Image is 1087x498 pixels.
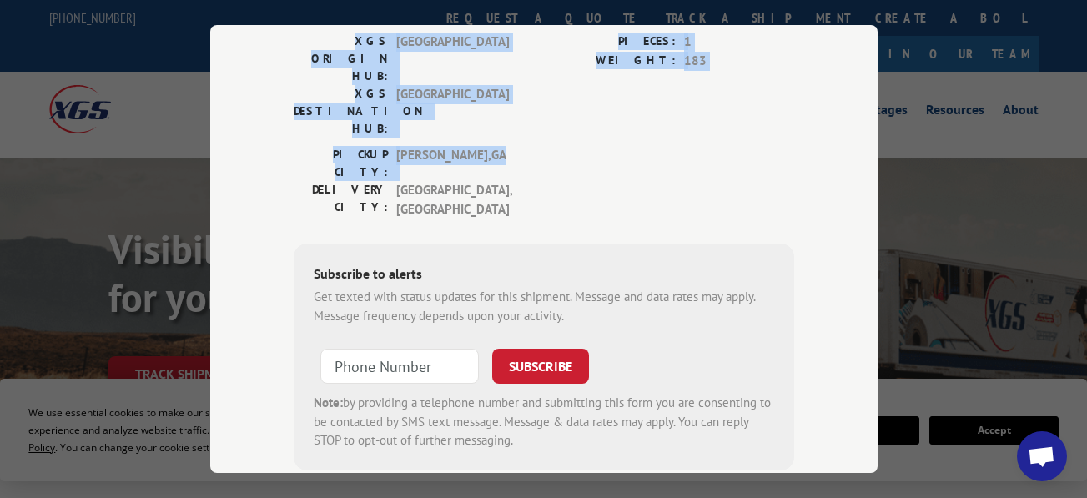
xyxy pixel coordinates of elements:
[294,33,388,85] label: XGS ORIGIN HUB:
[396,146,509,181] span: [PERSON_NAME] , GA
[544,33,676,52] label: PIECES:
[314,288,774,325] div: Get texted with status updates for this shipment. Message and data rates may apply. Message frequ...
[294,181,388,219] label: DELIVERY CITY:
[320,349,479,384] input: Phone Number
[314,264,774,288] div: Subscribe to alerts
[396,33,509,85] span: [GEOGRAPHIC_DATA]
[492,349,589,384] button: SUBSCRIBE
[314,394,774,450] div: by providing a telephone number and submitting this form you are consenting to be contacted by SM...
[294,85,388,138] label: XGS DESTINATION HUB:
[396,85,509,138] span: [GEOGRAPHIC_DATA]
[294,146,388,181] label: PICKUP CITY:
[684,33,794,52] span: 1
[314,395,343,410] strong: Note:
[396,181,509,219] span: [GEOGRAPHIC_DATA] , [GEOGRAPHIC_DATA]
[1017,431,1067,481] a: Open chat
[544,51,676,70] label: WEIGHT:
[684,51,794,70] span: 183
